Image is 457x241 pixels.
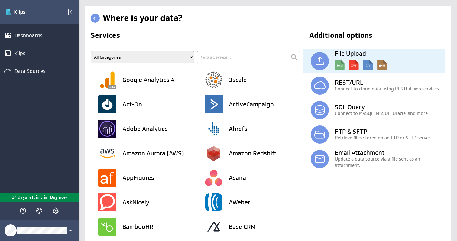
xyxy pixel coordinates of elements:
[36,207,43,214] svg: Themes
[205,144,223,162] img: image7632027720258204353.png
[52,207,59,214] svg: Account and settings
[335,57,387,70] img: local_description.svg
[197,51,300,63] input: Find a Service...
[229,126,247,132] h3: Ahrefs
[229,175,246,181] h3: Asana
[311,150,329,168] img: email.svg
[122,101,142,107] h3: Act-On
[66,7,76,17] div: Collapse
[335,110,445,116] p: Connect to MySQL, MSSQL, Oracle, and more.
[205,120,223,138] img: image455839341109212073.png
[91,32,301,41] h2: Services
[50,206,61,216] div: Account and settings
[335,80,445,86] h3: REST/URL
[98,120,116,138] img: image7123355047139026446.png
[311,101,329,119] img: database.svg
[98,95,116,113] img: image4488369603297424195.png
[311,52,329,70] img: local.svg
[335,150,445,156] h3: Email Attachment
[34,206,44,216] div: Themes
[335,86,445,92] p: Connect to cloud data using RESTful web services.
[122,224,154,230] h3: BambooHR
[98,144,116,162] img: image6239696482622088708.png
[98,71,116,89] img: image6502031566950861830.png
[229,199,250,205] h3: AWeber
[103,12,182,24] h1: Where is your data?
[205,95,223,113] img: image9187947030682302895.png
[335,129,445,135] h3: FTP & SFTP
[5,7,47,17] img: Klipfolio klips logo
[229,77,247,83] h3: 3scale
[335,50,445,57] h3: File Upload
[229,101,274,107] h3: ActiveCampaign
[15,68,64,74] div: Data Sources
[290,53,299,62] input: Submit
[205,193,223,211] img: image1137728285709518332.png
[229,150,277,156] h3: Amazon Redshift
[122,175,154,181] h3: AppFigures
[335,135,445,141] p: Retrieve files stored on an FTP or SFTP server.
[5,7,47,17] div: Go to Dashboards
[122,199,149,205] h3: AskNicely
[335,156,445,168] p: Update a data source via a file sent as an attachment.
[50,194,67,200] p: Buy now
[98,218,116,236] img: image4271532089018294151.png
[205,71,223,89] img: image5212420104391205579.png
[15,50,64,57] div: Klips
[311,125,329,144] img: ftp.svg
[229,224,256,230] h3: Base CRM
[122,126,168,132] h3: Adobe Analytics
[15,32,64,39] div: Dashboards
[98,169,116,187] img: image7083839964087255944.png
[205,169,223,187] img: image772416011628122514.png
[311,77,329,95] img: simple_rest.svg
[12,194,50,200] p: 14 days left in trial.
[122,150,184,156] h3: Amazon Aurora (AWS)
[18,206,28,216] div: Help
[303,32,443,41] h2: Additional options
[335,104,445,110] h3: SQL Query
[205,218,223,236] img: image3093126248595685490.png
[122,77,174,83] h3: Google Analytics 4
[98,193,116,211] img: image1361835612104150966.png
